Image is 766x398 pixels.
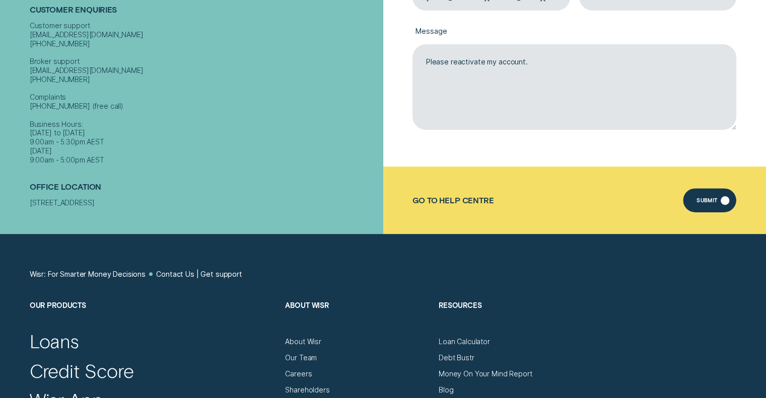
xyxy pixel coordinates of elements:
a: Contact Us | Get support [156,270,242,279]
a: Go to Help Centre [412,196,494,205]
a: Loan Calculator [439,337,490,346]
h2: About Wisr [285,301,430,337]
a: Wisr: For Smarter Money Decisions [30,270,146,279]
a: Blog [439,385,453,394]
a: Shareholders [285,385,329,394]
a: Our Team [285,353,317,362]
h2: Resources [439,301,583,337]
a: Loans [30,330,80,353]
textarea: Please reactivate my account. [412,44,736,130]
a: About Wisr [285,337,321,346]
h2: Office Location [30,182,379,198]
button: Submit [683,188,737,212]
a: Debt Bustr [439,353,474,362]
label: Message [412,19,736,44]
h2: Customer Enquiries [30,5,379,21]
div: [STREET_ADDRESS] [30,198,379,207]
a: Credit Score [30,359,134,382]
div: Customer support [EMAIL_ADDRESS][DOMAIN_NAME] [PHONE_NUMBER] Broker support [EMAIL_ADDRESS][DOMAI... [30,21,379,165]
a: Careers [285,369,312,378]
a: Money On Your Mind Report [439,369,532,378]
h2: Our Products [30,301,276,337]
